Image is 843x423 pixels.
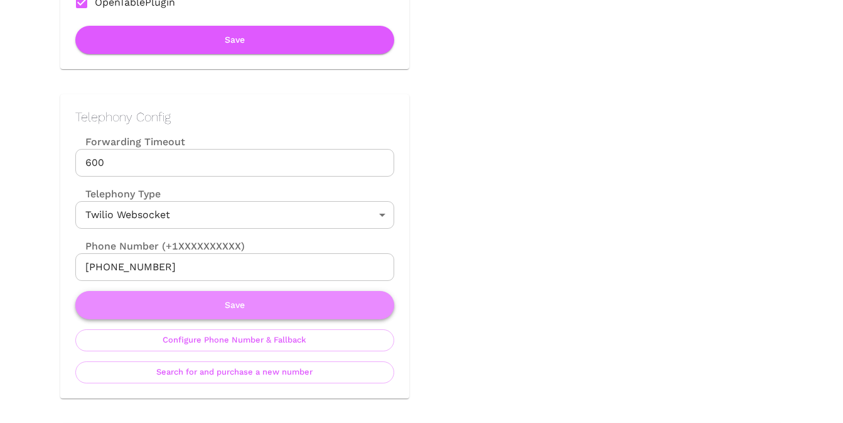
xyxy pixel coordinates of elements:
button: Save [75,26,394,54]
label: Telephony Type [75,187,161,201]
label: Forwarding Timeout [75,135,394,149]
button: Search for and purchase a new number [75,361,394,383]
button: Save [75,291,394,319]
h2: Telephony Config [75,109,394,124]
button: Configure Phone Number & Fallback [75,329,394,351]
label: Phone Number (+1XXXXXXXXXX) [75,239,394,253]
div: Twilio Websocket [75,201,394,229]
